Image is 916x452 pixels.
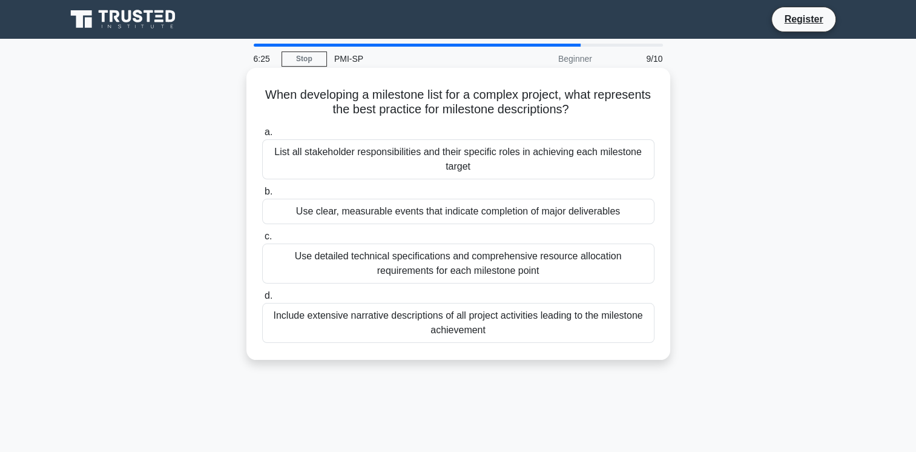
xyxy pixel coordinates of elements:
[265,290,272,301] span: d.
[262,199,654,224] div: Use clear, measurable events that indicate completion of major deliverables
[261,87,656,118] h5: When developing a milestone list for a complex project, what represents the best practice for mil...
[493,47,599,71] div: Beginner
[599,47,670,71] div: 9/10
[246,47,282,71] div: 6:25
[265,186,272,196] span: b.
[262,303,654,343] div: Include extensive narrative descriptions of all project activities leading to the milestone achie...
[265,127,272,137] span: a.
[265,231,272,241] span: c.
[282,52,327,67] a: Stop
[262,139,654,179] div: List all stakeholder responsibilities and their specific roles in achieving each milestone target
[262,244,654,284] div: Use detailed technical specifications and comprehensive resource allocation requirements for each...
[327,47,493,71] div: PMI-SP
[777,12,830,27] a: Register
